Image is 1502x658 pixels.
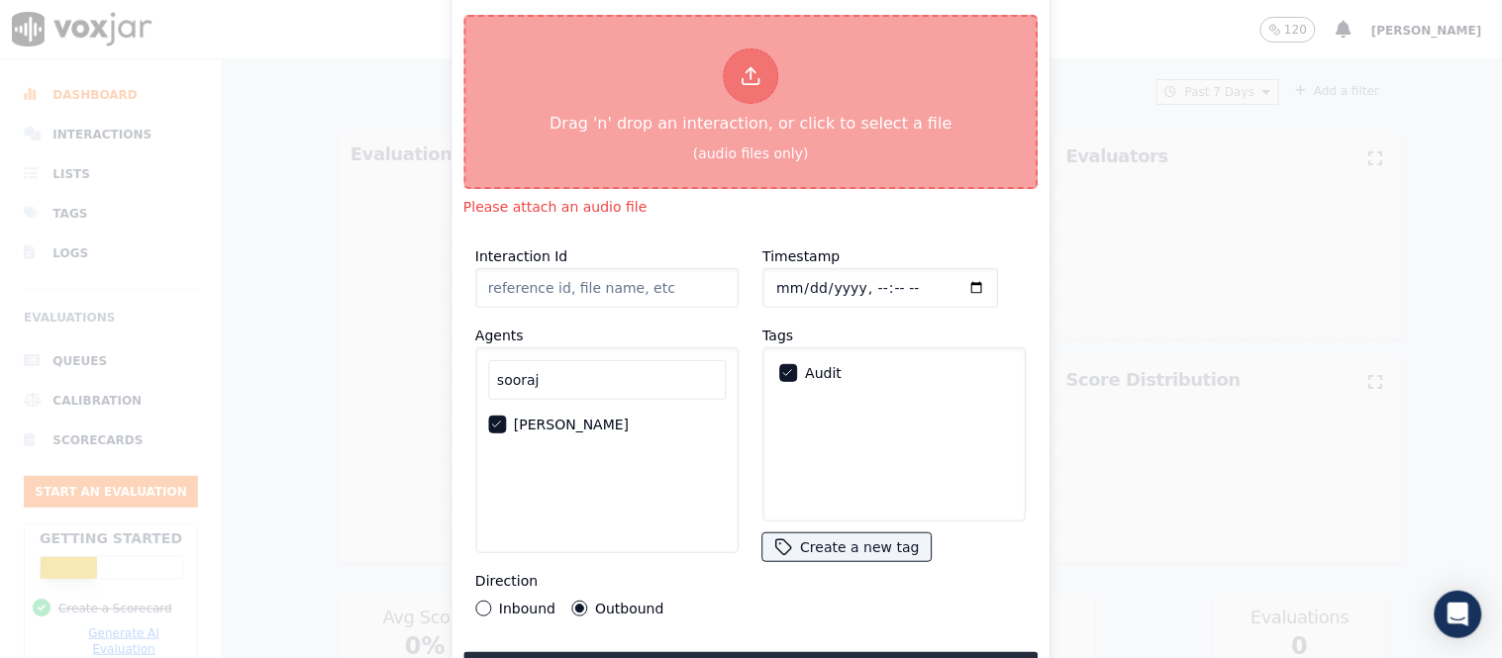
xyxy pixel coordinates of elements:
[488,360,726,400] input: Search Agents...
[805,366,842,380] label: Audit
[595,602,663,615] label: Outbound
[475,573,538,589] label: Direction
[762,328,793,343] label: Tags
[475,248,567,264] label: Interaction Id
[475,268,739,308] input: reference id, file name, etc
[542,41,959,143] div: Drag 'n' drop an interaction, or click to select a file
[762,248,840,264] label: Timestamp
[762,533,931,561] button: Create a new tag
[693,143,809,163] div: (audio files only)
[499,602,555,615] label: Inbound
[475,328,524,343] label: Agents
[463,197,1039,217] div: Please attach an audio file
[514,418,629,431] label: [PERSON_NAME]
[1435,591,1482,638] div: Open Intercom Messenger
[463,15,1039,189] button: Drag 'n' drop an interaction, or click to select a file (audio files only)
